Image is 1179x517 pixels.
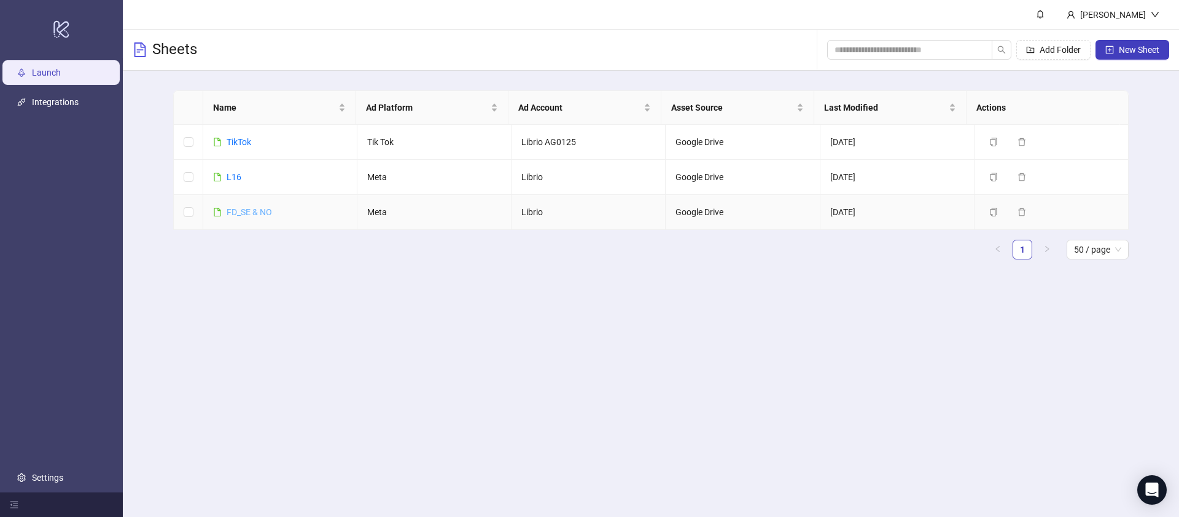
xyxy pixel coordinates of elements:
span: Ad Account [518,101,641,114]
span: New Sheet [1119,45,1159,55]
a: TikTok [227,137,251,147]
span: bell [1036,10,1045,18]
div: [PERSON_NAME] [1075,8,1151,22]
span: delete [1018,138,1026,146]
li: Next Page [1037,240,1057,259]
li: Previous Page [988,240,1008,259]
span: 50 / page [1074,240,1121,259]
td: [DATE] [820,195,975,230]
h3: Sheets [152,40,197,60]
span: search [997,45,1006,54]
button: right [1037,240,1057,259]
a: FD_SE & NO [227,207,272,217]
button: left [988,240,1008,259]
span: file [213,173,222,181]
span: delete [1018,208,1026,216]
td: Google Drive [666,195,820,230]
div: Open Intercom Messenger [1137,475,1167,505]
span: file [213,138,222,146]
th: Name [203,91,356,125]
a: L16 [227,172,241,182]
span: menu-fold [10,500,18,509]
a: Integrations [32,97,79,107]
span: folder-add [1026,45,1035,54]
th: Ad Account [508,91,661,125]
td: Librio [512,195,666,230]
td: Librio AG0125 [512,125,666,160]
th: Ad Platform [356,91,509,125]
div: Page Size [1067,240,1129,259]
td: Google Drive [666,125,820,160]
td: Meta [357,160,512,195]
td: Google Drive [666,160,820,195]
button: New Sheet [1095,40,1169,60]
span: Last Modified [824,101,947,114]
span: copy [989,173,998,181]
th: Asset Source [661,91,814,125]
td: Meta [357,195,512,230]
span: Name [213,101,336,114]
span: down [1151,10,1159,19]
a: Settings [32,473,63,483]
td: [DATE] [820,125,975,160]
span: copy [989,208,998,216]
span: right [1043,245,1051,253]
th: Actions [967,91,1119,125]
span: user [1067,10,1075,19]
button: Add Folder [1016,40,1091,60]
a: 1 [1013,240,1032,259]
td: [DATE] [820,160,975,195]
a: Launch [32,68,61,77]
span: delete [1018,173,1026,181]
th: Last Modified [814,91,967,125]
span: left [994,245,1002,253]
span: Add Folder [1040,45,1081,55]
span: copy [989,138,998,146]
span: file [213,208,222,216]
span: Asset Source [671,101,794,114]
td: Tik Tok [357,125,512,160]
td: Librio [512,160,666,195]
span: plus-square [1105,45,1114,54]
span: file-text [133,42,147,57]
span: Ad Platform [366,101,489,114]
